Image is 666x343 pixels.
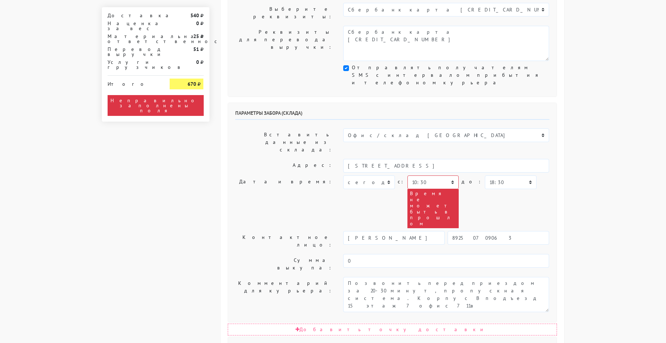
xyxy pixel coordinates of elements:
[108,79,159,86] div: Итого
[230,277,338,312] label: Комментарий для курьера:
[352,64,549,86] label: Отправлять получателям SMS с интервалом прибытия и телефоном курьера
[398,175,405,188] label: c:
[102,60,165,70] div: Услуги грузчиков
[230,159,338,173] label: Адрес:
[190,12,199,19] strong: 540
[462,175,482,188] label: до:
[108,95,204,116] div: Неправильно заполнены поля
[230,231,338,251] label: Контактное лицо:
[102,21,165,31] div: Наценка за вес
[230,254,338,274] label: Сумма выкупа:
[196,20,199,27] strong: 0
[230,128,338,156] label: Вставить данные из склада:
[230,175,338,228] label: Дата и время:
[228,324,557,335] div: Добавить точку доставки
[193,46,199,52] strong: 51
[230,3,338,23] label: Выберите реквизиты:
[193,33,199,39] strong: 25
[407,189,459,228] div: Время не может быть в прошлом
[230,26,338,61] label: Реквизиты для перевода выручки:
[343,277,549,312] textarea: Позвонить перед приездом за 20-30 минут, пропускная система. Корпус В подъезд 15 этаж 7 офис 711в
[343,26,549,61] textarea: Сбербанк карта [CREDIT_CARD_NUMBER]
[343,231,445,245] input: Имя
[102,47,165,57] div: Перевод выручки
[196,59,199,65] strong: 0
[188,81,196,87] strong: 670
[102,13,165,18] div: Доставка
[102,34,165,44] div: Материальная ответственность
[448,231,549,245] input: Телефон
[235,110,549,120] h6: Параметры забора (склада)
